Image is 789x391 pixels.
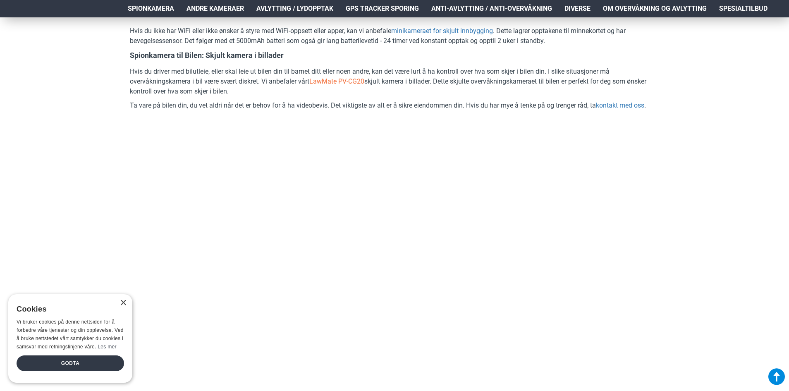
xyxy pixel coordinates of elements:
p: Ta vare på bilen din, du vet aldri når det er behov for å ha videobevis. Det viktigste av alt er ... [130,101,659,110]
span: Vi bruker cookies på denne nettsiden for å forbedre våre tjenester og din opplevelse. Ved å bruke... [17,319,124,349]
a: LawMate PV-CG20 [309,77,364,86]
div: Cookies [17,300,119,318]
a: Les mer, opens a new window [98,344,116,350]
p: Hvis du ikke har WiFi eller ikke ønsker å styre med WiFi-oppsett eller apper, kan vi anbefale . D... [130,26,659,46]
a: kontakt med oss [596,101,644,110]
span: Anti-avlytting / Anti-overvåkning [431,4,552,14]
span: Andre kameraer [186,4,244,14]
div: Close [120,300,126,306]
a: minikameraet for skjult innbygging [391,26,493,36]
span: GPS Tracker Sporing [346,4,419,14]
span: Om overvåkning og avlytting [603,4,707,14]
h4: Spionkamera til Bilen: Skjult kamera i billader [130,50,659,60]
p: Hvis du driver med bilutleie, eller skal leie ut bilen din til barnet ditt eller noen andre, kan ... [130,67,659,96]
div: Godta [17,355,124,371]
span: Spesialtilbud [719,4,767,14]
span: Avlytting / Lydopptak [256,4,333,14]
span: Diverse [564,4,591,14]
span: Spionkamera [128,4,174,14]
